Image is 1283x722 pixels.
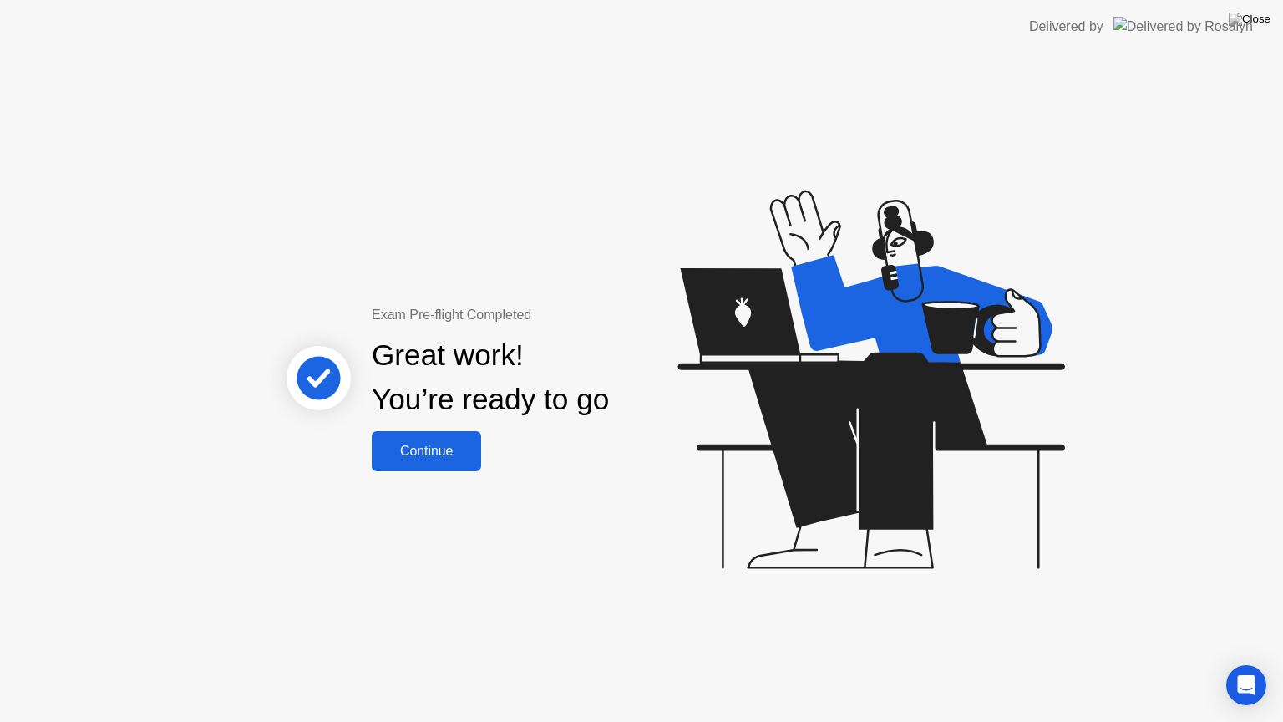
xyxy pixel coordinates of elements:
[372,305,717,325] div: Exam Pre-flight Completed
[377,444,476,459] div: Continue
[1226,665,1266,705] div: Open Intercom Messenger
[1029,17,1103,37] div: Delivered by
[372,431,481,471] button: Continue
[1113,17,1253,36] img: Delivered by Rosalyn
[1229,13,1270,26] img: Close
[372,333,609,422] div: Great work! You’re ready to go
